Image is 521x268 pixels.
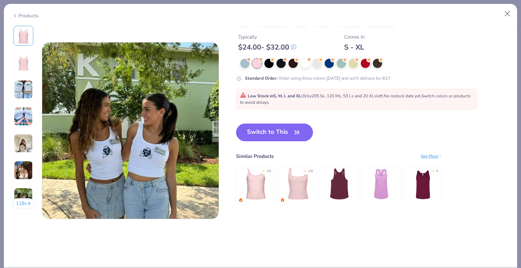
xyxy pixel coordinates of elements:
[267,169,271,174] div: 4.8
[14,80,33,99] img: User generated content
[245,75,391,81] div: Order using these colors [DATE] and we’ll delivery by 9/17.
[14,107,33,126] img: User generated content
[12,198,35,209] button: 118+
[421,153,442,159] div: See More
[432,169,435,172] div: ★
[15,27,32,44] img: Front
[14,134,33,153] img: User generated content
[236,153,274,160] div: Similar Products
[344,43,365,52] div: S - XL
[384,93,421,99] span: No restock date yet.
[245,75,278,81] strong: Standard Order :
[323,167,356,201] img: Los Angeles Apparel Tri Blend Racerback Tank 3.7oz
[238,43,296,52] div: $ 24.00 - $ 32.00
[236,124,313,141] button: Switch to This
[344,33,365,41] div: Comes In
[42,42,219,219] img: 53f07302-c4e2-44f5-bdf2-2db896cbc4dc
[281,167,314,201] img: Fresh Prints Sydney Square Neck Tank Top
[12,12,39,19] div: Products
[501,7,514,21] button: Close
[15,54,32,71] img: Back
[239,167,273,201] img: Fresh Prints Cali Camisole Top
[238,33,296,41] div: Typically
[14,161,33,180] img: User generated content
[14,188,33,207] img: User generated content
[239,198,243,202] img: trending.gif
[240,93,471,105] span: Only 205 Ss, 120 Ms, 53 Ls and 20 XLs left. Switch colors or products to avoid delays.
[262,169,265,172] div: ★
[280,198,285,202] img: trending.gif
[364,167,398,201] img: Next Level Ladies' Ideal Racerback Tank
[406,167,440,201] img: Bella + Canvas Unisex Jersey Tank
[304,169,307,172] div: ★
[436,169,438,174] div: 5
[308,169,313,174] div: 4.8
[248,93,302,99] strong: Low Stock in S, M, L and XL :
